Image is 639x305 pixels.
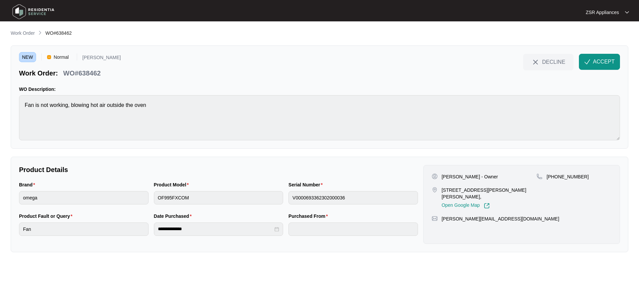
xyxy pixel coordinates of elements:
p: Work Order: [19,68,58,78]
img: check-Icon [584,59,590,65]
label: Purchased From [288,213,331,219]
input: Product Fault or Query [19,222,149,236]
img: Vercel Logo [47,55,51,59]
span: ACCEPT [593,58,615,66]
img: chevron-right [37,30,43,35]
p: ZSR Appliances [586,9,619,16]
p: WO Description: [19,86,620,93]
img: residentia service logo [10,2,57,22]
label: Product Fault or Query [19,213,75,219]
img: user-pin [432,173,438,179]
a: Open Google Map [442,203,490,209]
button: close-IconDECLINE [523,54,574,70]
input: Product Model [154,191,283,204]
label: Brand [19,181,38,188]
input: Serial Number [288,191,418,204]
img: map-pin [537,173,543,179]
input: Date Purchased [158,225,273,233]
p: WO#638462 [63,68,100,78]
span: DECLINE [542,58,565,65]
img: close-Icon [531,58,540,66]
p: Work Order [11,30,35,36]
img: map-pin [432,187,438,193]
textarea: Fan is not working, blowing hot air outside the oven [19,95,620,140]
img: map-pin [432,215,438,221]
label: Product Model [154,181,192,188]
img: dropdown arrow [625,11,629,14]
span: Normal [51,52,71,62]
input: Purchased From [288,222,418,236]
a: Work Order [9,30,36,37]
p: [PERSON_NAME] - Owner [442,173,498,180]
p: [PERSON_NAME] [82,55,121,62]
span: WO#638462 [45,30,72,36]
p: [STREET_ADDRESS][PERSON_NAME][PERSON_NAME], [442,187,537,200]
input: Brand [19,191,149,204]
img: Link-External [484,203,490,209]
button: check-IconACCEPT [579,54,620,70]
p: [PERSON_NAME][EMAIL_ADDRESS][DOMAIN_NAME] [442,215,559,222]
span: NEW [19,52,36,62]
label: Date Purchased [154,213,194,219]
p: [PHONE_NUMBER] [547,173,589,180]
label: Serial Number [288,181,325,188]
p: Product Details [19,165,418,174]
